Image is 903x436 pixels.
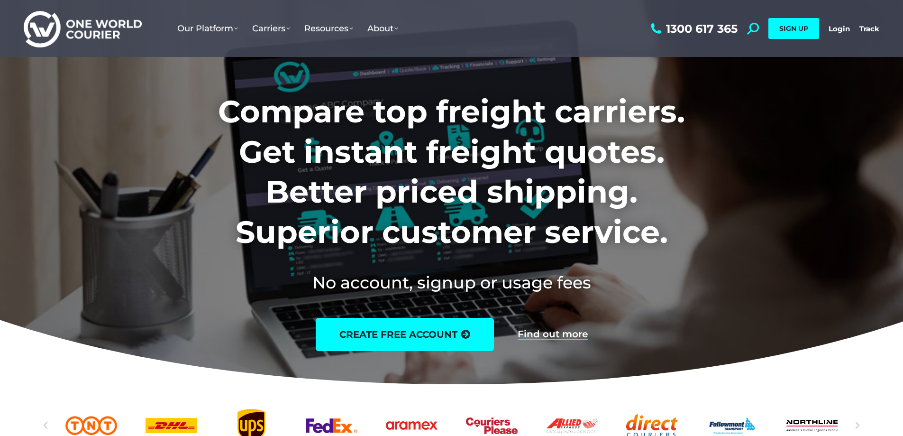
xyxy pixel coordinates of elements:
a: About [360,14,405,43]
img: One World Courier [24,9,142,48]
h1: Compare top freight carriers. Get instant freight quotes. Better priced shipping. Superior custom... [155,92,748,252]
a: Our Platform [170,14,245,43]
span: About [367,23,398,34]
a: 1300 617 365 [648,23,738,35]
span: Our Platform [177,23,238,34]
a: Login [829,24,850,33]
a: Track [859,24,879,33]
a: SIGN UP [768,18,819,39]
a: Resources [297,14,360,43]
span: Resources [304,23,353,34]
span: Carriers [252,23,290,34]
a: Carriers [245,14,297,43]
span: SIGN UP [779,24,808,33]
a: create free account [316,318,494,351]
a: Find out more [518,329,588,340]
h2: No account, signup or usage fees [155,271,748,294]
